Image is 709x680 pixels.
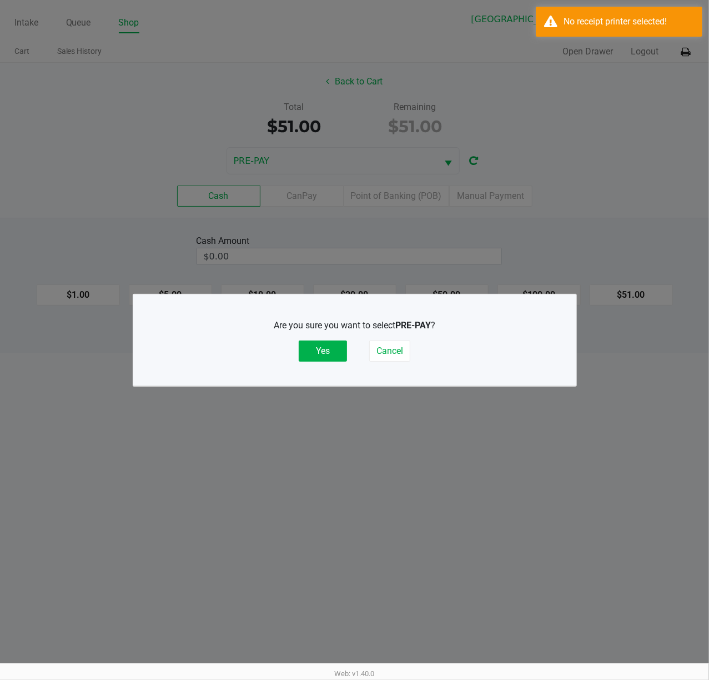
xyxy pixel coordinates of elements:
[369,341,410,362] button: Cancel
[395,320,431,331] b: PRE-PAY
[564,15,694,28] div: No receipt printer selected!
[299,341,347,362] button: Yes
[335,669,375,678] span: Web: v1.40.0
[164,319,546,332] p: Are you sure you want to select ?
